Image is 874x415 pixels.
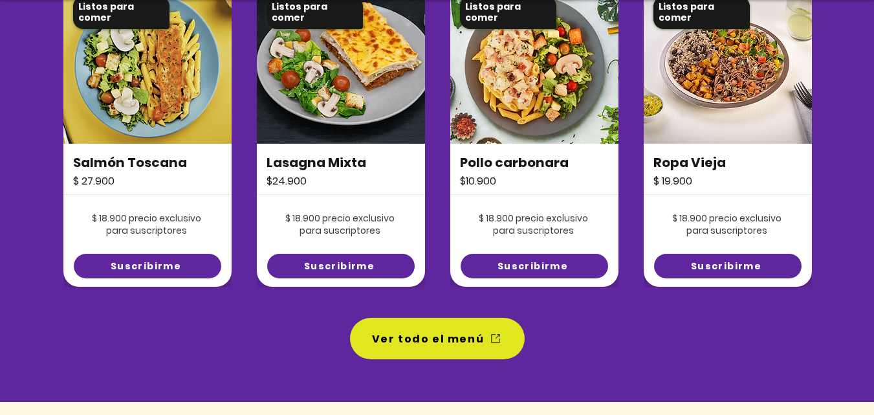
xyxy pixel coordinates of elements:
span: Ropa Vieja [653,153,726,172]
a: Suscribirme [267,254,415,278]
span: Suscribirme [691,260,761,273]
span: $ 18.900 precio exclusivo para suscriptores [672,212,781,238]
a: Ver todo el menú [350,318,525,359]
span: $10.900 [460,174,496,188]
span: Suscribirme [111,260,181,273]
span: Lasagna Mixta [267,153,366,172]
span: $ 27.900 [73,174,115,188]
span: Suscribirme [497,260,568,273]
span: $24.900 [267,174,307,188]
span: $ 18.900 precio exclusivo para suscriptores [285,212,395,238]
a: Suscribirme [74,254,221,278]
a: Suscribirme [654,254,802,278]
iframe: Messagebird Livechat Widget [799,340,861,402]
span: Suscribirme [304,260,375,273]
span: $ 19.900 [653,174,692,188]
a: Suscribirme [461,254,608,278]
span: $ 18.900 precio exclusivo para suscriptores [92,212,201,238]
span: Pollo carbonara [460,153,569,172]
span: Ver todo el menú [372,331,485,347]
span: Salmón Toscana [73,153,187,172]
span: $ 18.900 precio exclusivo para suscriptores [479,212,588,238]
